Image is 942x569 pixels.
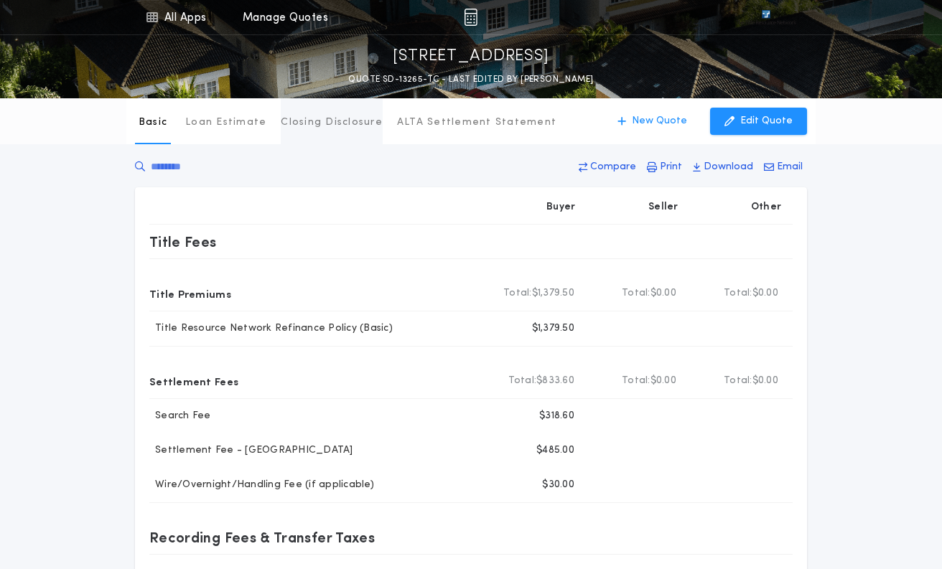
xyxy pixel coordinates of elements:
p: Title Fees [149,230,217,253]
p: Other [751,200,781,215]
p: Title Resource Network Refinance Policy (Basic) [149,321,393,336]
p: $318.60 [539,409,574,423]
button: Download [689,154,757,180]
p: Recording Fees & Transfer Taxes [149,526,375,549]
p: Compare [590,160,636,174]
button: Compare [574,154,640,180]
p: New Quote [632,114,687,128]
span: $0.00 [650,286,676,301]
button: New Quote [603,108,701,135]
p: Print [660,160,682,174]
p: Closing Disclosure [281,116,383,130]
p: Basic [139,116,167,130]
p: Edit Quote [740,114,793,128]
p: Search Fee [149,409,211,423]
b: Total: [508,374,537,388]
button: Print [643,154,686,180]
b: Total: [724,374,752,388]
button: Edit Quote [710,108,807,135]
b: Total: [503,286,532,301]
p: $1,379.50 [532,321,574,336]
p: Buyer [546,200,575,215]
p: $30.00 [542,478,574,492]
p: Loan Estimate [185,116,266,130]
button: Email [760,154,807,180]
b: Total: [724,286,752,301]
p: $485.00 [536,443,574,458]
p: Title Premiums [149,282,231,305]
span: $0.00 [752,286,778,301]
img: vs-icon [736,10,796,24]
b: Total: [622,374,650,388]
p: Seller [648,200,678,215]
span: $0.00 [650,374,676,388]
p: Download [704,160,753,174]
b: Total: [622,286,650,301]
p: Settlement Fee - [GEOGRAPHIC_DATA] [149,443,353,458]
p: [STREET_ADDRESS] [393,45,549,68]
p: Wire/Overnight/Handling Fee (if applicable) [149,478,374,492]
span: $1,379.50 [532,286,574,301]
p: Email [777,160,803,174]
p: QUOTE SD-13265-TC - LAST EDITED BY [PERSON_NAME] [348,72,593,87]
span: $0.00 [752,374,778,388]
span: $833.60 [536,374,574,388]
p: Settlement Fees [149,370,238,392]
p: ALTA Settlement Statement [397,116,556,130]
img: img [464,9,477,26]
